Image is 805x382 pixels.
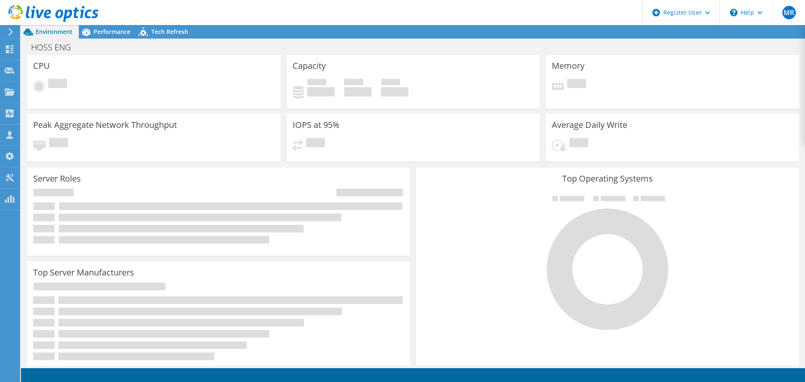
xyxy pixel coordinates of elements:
[93,28,130,36] span: Performance
[344,79,363,87] span: Free
[730,9,737,16] svg: \n
[293,120,340,130] h3: IOPS at 95%
[27,43,84,52] h1: HOSS ENG
[33,174,81,183] h3: Server Roles
[782,6,796,19] span: MR
[49,138,68,149] span: Pending
[569,138,588,149] span: Pending
[33,268,134,277] h3: Top Server Manufacturers
[307,79,326,87] span: Used
[48,79,67,90] span: Pending
[151,28,188,36] span: Tech Refresh
[567,79,586,90] span: Pending
[36,28,73,36] span: Environment
[293,61,326,70] h3: Capacity
[381,87,408,96] h4: 0 GiB
[552,120,627,130] h3: Average Daily Write
[33,61,50,70] h3: CPU
[33,120,177,130] h3: Peak Aggregate Network Throughput
[306,138,325,149] span: Pending
[381,79,400,87] span: Total
[344,87,371,96] h4: 0 GiB
[552,61,584,70] h3: Memory
[307,87,335,96] h4: 0 GiB
[422,174,793,183] h3: Top Operating Systems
